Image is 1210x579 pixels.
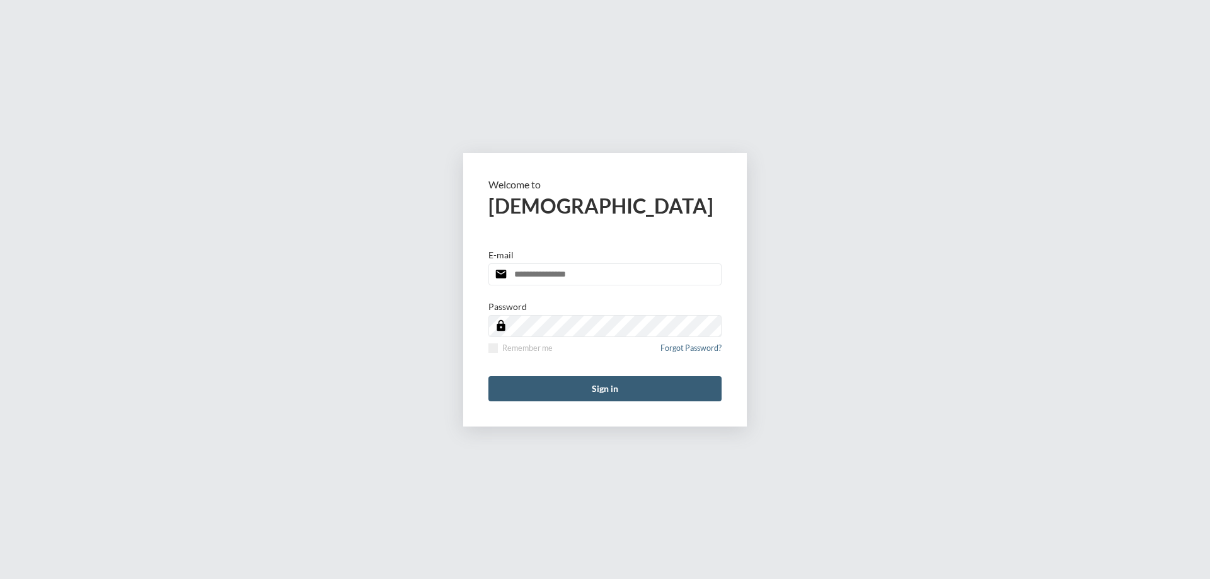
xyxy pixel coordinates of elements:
[488,301,527,312] p: Password
[488,178,722,190] p: Welcome to
[488,343,553,353] label: Remember me
[660,343,722,360] a: Forgot Password?
[488,193,722,218] h2: [DEMOGRAPHIC_DATA]
[488,249,514,260] p: E-mail
[488,376,722,401] button: Sign in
